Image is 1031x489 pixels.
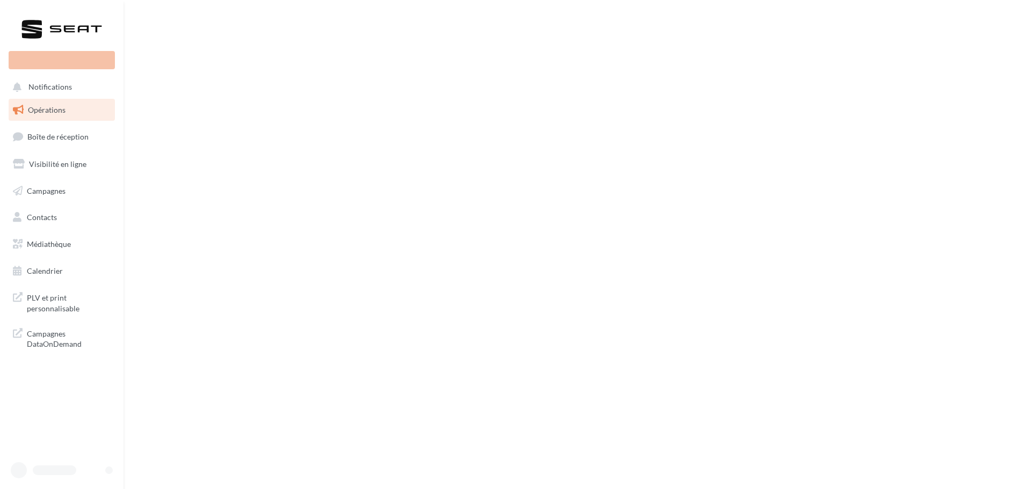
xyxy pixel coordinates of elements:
span: Campagnes [27,186,66,195]
div: Nouvelle campagne [9,51,115,69]
span: Boîte de réception [27,132,89,141]
a: Boîte de réception [6,125,117,148]
a: Calendrier [6,260,117,282]
span: Notifications [28,83,72,92]
span: Calendrier [27,266,63,275]
a: Campagnes [6,180,117,202]
span: Opérations [28,105,66,114]
a: Campagnes DataOnDemand [6,322,117,354]
a: Visibilité en ligne [6,153,117,176]
a: Médiathèque [6,233,117,256]
a: Opérations [6,99,117,121]
span: Médiathèque [27,239,71,249]
span: Campagnes DataOnDemand [27,326,111,349]
a: Contacts [6,206,117,229]
span: Visibilité en ligne [29,159,86,169]
a: PLV et print personnalisable [6,286,117,318]
span: PLV et print personnalisable [27,290,111,313]
span: Contacts [27,213,57,222]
